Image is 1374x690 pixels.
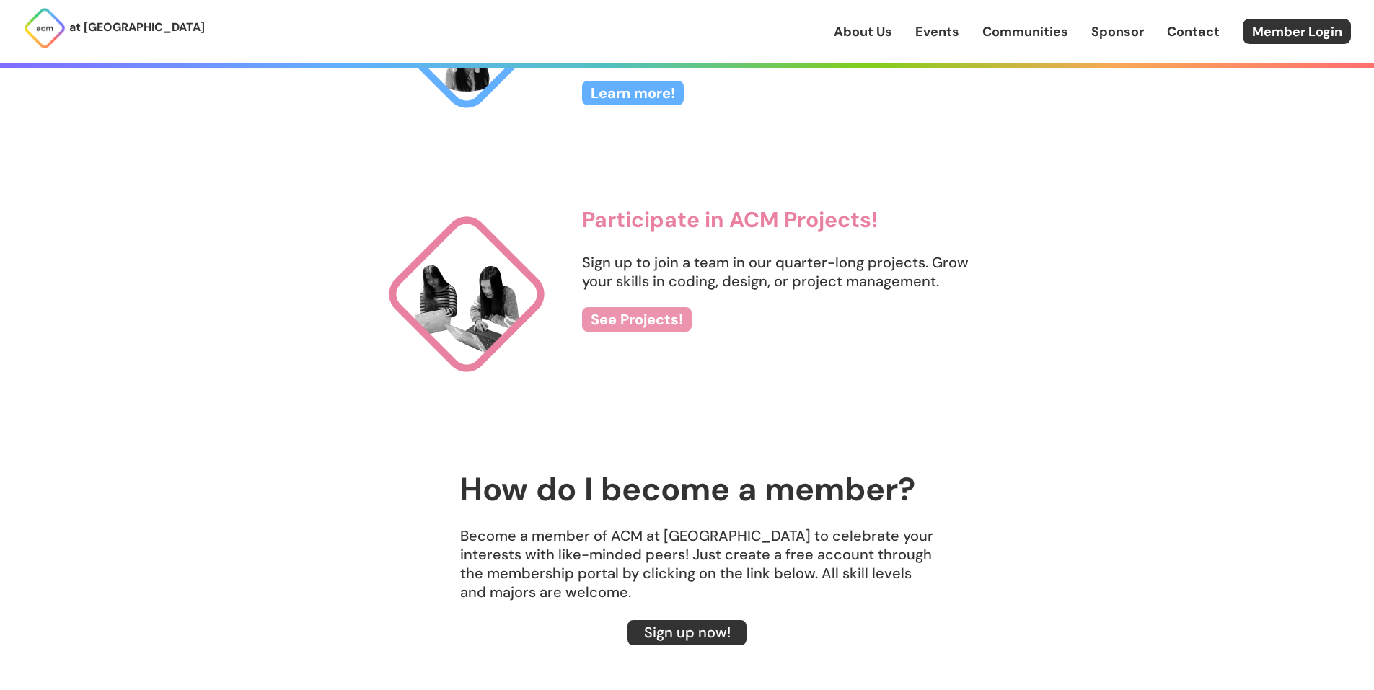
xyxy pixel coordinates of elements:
[582,253,995,291] p: Sign up to join a team in our quarter-long projects. Grow your skills in coding, design, or proje...
[1091,22,1144,41] a: Sponsor
[582,81,684,105] a: Learn more!
[1167,22,1220,41] a: Contact
[982,22,1068,41] a: Communities
[627,620,747,645] a: Sign up now!
[582,208,995,231] h3: Participate in ACM Projects!
[69,18,205,37] p: at [GEOGRAPHIC_DATA]
[341,526,1034,601] p: Become a member of ACM at [GEOGRAPHIC_DATA] to celebrate your interests with like-minded peers! J...
[834,22,892,41] a: About Us
[459,472,915,508] h2: How do I become a member?
[582,307,692,332] a: See Projects!
[915,22,959,41] a: Events
[1243,19,1351,44] a: Member Login
[23,6,66,50] img: ACM Logo
[23,6,205,50] a: at [GEOGRAPHIC_DATA]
